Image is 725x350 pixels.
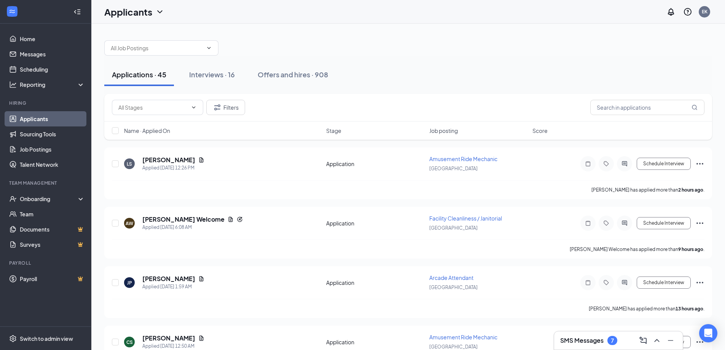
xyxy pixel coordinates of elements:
[326,160,425,168] div: Application
[637,158,691,170] button: Schedule Interview
[206,45,212,51] svg: ChevronDown
[429,127,458,134] span: Job posting
[142,164,204,172] div: Applied [DATE] 12:26 PM
[9,81,17,88] svg: Analysis
[664,334,677,347] button: Minimize
[583,161,593,167] svg: Note
[189,70,235,79] div: Interviews · 16
[429,225,478,231] span: [GEOGRAPHIC_DATA]
[127,280,132,286] div: JP
[583,280,593,286] svg: Note
[695,278,704,287] svg: Ellipses
[104,5,152,18] h1: Applicants
[9,100,83,106] div: Hiring
[429,344,478,350] span: [GEOGRAPHIC_DATA]
[326,338,425,346] div: Application
[142,156,195,164] h5: [PERSON_NAME]
[639,336,648,345] svg: ComposeMessage
[591,187,704,193] p: [PERSON_NAME] has applied more than .
[228,216,234,222] svg: Document
[590,100,704,115] input: Search in applications
[666,336,675,345] svg: Minimize
[126,339,133,345] div: CS
[206,100,245,115] button: Filter Filters
[637,276,691,289] button: Schedule Interview
[198,335,204,341] svg: Document
[326,219,425,227] div: Application
[142,342,204,350] div: Applied [DATE] 12:50 AM
[155,7,164,16] svg: ChevronDown
[602,280,611,286] svg: Tag
[695,337,704,347] svg: Ellipses
[637,217,691,229] button: Schedule Interview
[20,81,85,88] div: Reporting
[620,220,629,226] svg: ActiveChat
[326,279,425,286] div: Application
[20,195,78,203] div: Onboarding
[142,224,243,231] div: Applied [DATE] 6:08 AM
[20,126,85,142] a: Sourcing Tools
[127,161,132,167] div: LS
[695,219,704,228] svg: Ellipses
[326,127,341,134] span: Stage
[620,280,629,286] svg: ActiveChat
[112,70,166,79] div: Applications · 45
[678,187,703,193] b: 2 hours ago
[429,166,478,171] span: [GEOGRAPHIC_DATA]
[198,276,204,282] svg: Document
[126,220,133,227] div: AW
[20,111,85,126] a: Applicants
[20,31,85,46] a: Home
[589,305,704,312] p: [PERSON_NAME] has applied more than .
[8,8,16,15] svg: WorkstreamLogo
[602,161,611,167] svg: Tag
[198,157,204,163] svg: Document
[695,159,704,168] svg: Ellipses
[20,62,85,77] a: Scheduling
[9,260,83,266] div: Payroll
[258,70,328,79] div: Offers and hires · 908
[702,8,707,15] div: EK
[20,271,85,286] a: PayrollCrown
[191,104,197,110] svg: ChevronDown
[20,335,73,342] div: Switch to admin view
[429,334,497,340] span: Amusement Ride Mechanic
[429,215,502,222] span: Facility Cleanliness / Janitorial
[611,337,614,344] div: 7
[560,336,604,345] h3: SMS Messages
[20,206,85,222] a: Team
[142,215,225,224] h5: [PERSON_NAME] Welcome
[602,220,611,226] svg: Tag
[666,7,676,16] svg: Notifications
[73,8,81,16] svg: Collapse
[429,284,478,290] span: [GEOGRAPHIC_DATA]
[142,334,195,342] h5: [PERSON_NAME]
[20,46,85,62] a: Messages
[652,336,661,345] svg: ChevronUp
[583,220,593,226] svg: Note
[620,161,629,167] svg: ActiveChat
[9,335,17,342] svg: Settings
[20,237,85,252] a: SurveysCrown
[429,155,497,162] span: Amusement Ride Mechanic
[118,103,188,112] input: All Stages
[20,142,85,157] a: Job Postings
[237,216,243,222] svg: Reapply
[142,283,204,291] div: Applied [DATE] 1:59 AM
[20,157,85,172] a: Talent Network
[124,127,170,134] span: Name · Applied On
[570,246,704,253] p: [PERSON_NAME] Welcome has applied more than .
[683,7,692,16] svg: QuestionInfo
[532,127,548,134] span: Score
[20,222,85,237] a: DocumentsCrown
[111,44,203,52] input: All Job Postings
[9,195,17,203] svg: UserCheck
[699,324,717,342] div: Open Intercom Messenger
[651,334,663,347] button: ChevronUp
[142,275,195,283] h5: [PERSON_NAME]
[692,104,698,110] svg: MagnifyingGlass
[429,274,473,281] span: Arcade Attendant
[9,180,83,186] div: Team Management
[678,246,703,252] b: 9 hours ago
[637,334,649,347] button: ComposeMessage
